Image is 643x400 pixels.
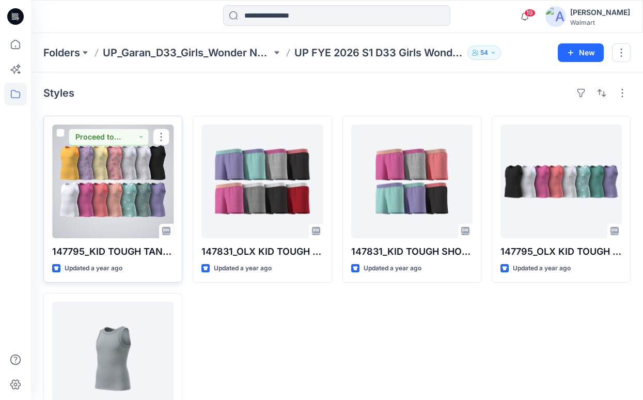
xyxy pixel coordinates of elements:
[500,125,622,238] a: 147795_OLX KID TOUGH TANK_P3571-A
[214,263,272,274] p: Updated a year ago
[201,244,323,259] p: 147831_OLX KID TOUGH SHORT_P3220
[351,125,473,238] a: 147831_KID TOUGH SHORT_P3220
[43,45,80,60] a: Folders
[545,6,566,27] img: avatar
[65,263,122,274] p: Updated a year ago
[558,43,604,62] button: New
[52,125,174,238] a: 147795_KID TOUGH TANK_P3571-A
[364,263,421,274] p: Updated a year ago
[52,244,174,259] p: 147795_KID TOUGH TANK_P3571-A
[467,45,501,60] button: 54
[351,244,473,259] p: 147831_KID TOUGH SHORT_P3220
[480,47,488,58] p: 54
[294,45,463,60] p: UP FYE 2026 S1 D33 Girls Wonder Nation Garan
[500,244,622,259] p: 147795_OLX KID TOUGH TANK_P3571-A
[43,87,74,99] h4: Styles
[570,6,630,19] div: [PERSON_NAME]
[103,45,272,60] a: UP_Garan_D33_Girls_Wonder Nation
[513,263,571,274] p: Updated a year ago
[570,19,630,26] div: Walmart
[524,9,536,17] span: 19
[201,125,323,238] a: 147831_OLX KID TOUGH SHORT_P3220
